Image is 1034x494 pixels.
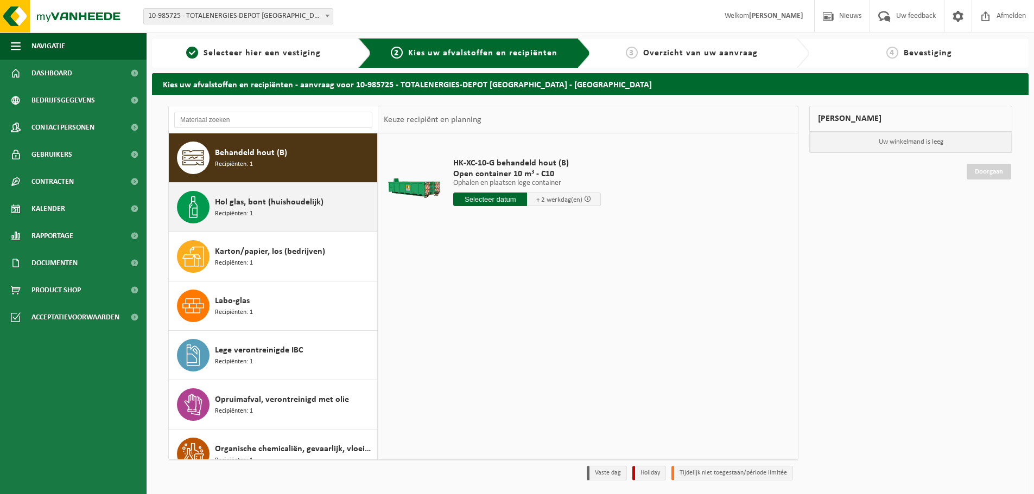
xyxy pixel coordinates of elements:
span: Documenten [31,249,78,277]
span: Recipiënten: 1 [215,159,253,170]
a: 1Selecteer hier een vestiging [157,47,350,60]
span: Product Shop [31,277,81,304]
span: Overzicht van uw aanvraag [643,49,758,57]
span: Recipiënten: 1 [215,406,253,416]
span: Behandeld hout (B) [215,146,287,159]
span: Lege verontreinigde IBC [215,344,303,357]
span: 2 [391,47,403,59]
span: Open container 10 m³ - C10 [453,169,601,179]
div: Keuze recipiënt en planning [378,106,487,133]
span: Recipiënten: 1 [215,357,253,367]
span: Recipiënten: 1 [215,455,253,466]
span: Acceptatievoorwaarden [31,304,119,331]
span: Opruimafval, verontreinigd met olie [215,393,349,406]
a: Doorgaan [967,164,1011,179]
span: Bevestiging [904,49,952,57]
span: 3 [626,47,638,59]
span: Contracten [31,168,74,195]
input: Materiaal zoeken [174,112,372,128]
span: Karton/papier, los (bedrijven) [215,245,325,258]
span: Labo-glas [215,294,250,307]
span: Bedrijfsgegevens [31,87,95,114]
span: Rapportage [31,222,73,249]
div: [PERSON_NAME] [809,106,1012,132]
input: Selecteer datum [453,193,527,206]
h2: Kies uw afvalstoffen en recipiënten - aanvraag voor 10-985725 - TOTALENERGIES-DEPOT [GEOGRAPHIC_D... [152,73,1029,94]
span: 1 [186,47,198,59]
span: Organische chemicaliën, gevaarlijk, vloeibaar in IBC [215,442,375,455]
button: Opruimafval, verontreinigd met olie Recipiënten: 1 [169,380,378,429]
li: Vaste dag [587,466,627,480]
button: Karton/papier, los (bedrijven) Recipiënten: 1 [169,232,378,281]
span: 10-985725 - TOTALENERGIES-DEPOT ANTWERPEN - ANTWERPEN [144,9,333,24]
span: Selecteer hier een vestiging [204,49,321,57]
span: 10-985725 - TOTALENERGIES-DEPOT ANTWERPEN - ANTWERPEN [143,8,333,24]
span: Contactpersonen [31,114,94,141]
span: Recipiënten: 1 [215,209,253,219]
p: Ophalen en plaatsen lege container [453,179,601,187]
button: Behandeld hout (B) Recipiënten: 1 [169,133,378,183]
span: 4 [886,47,898,59]
span: Kalender [31,195,65,222]
span: Kies uw afvalstoffen en recipiënten [408,49,557,57]
strong: [PERSON_NAME] [749,12,803,20]
li: Holiday [632,466,666,480]
span: Recipiënten: 1 [215,258,253,268]
span: Hol glas, bont (huishoudelijk) [215,196,323,209]
button: Labo-glas Recipiënten: 1 [169,281,378,331]
span: + 2 werkdag(en) [536,196,582,203]
li: Tijdelijk niet toegestaan/période limitée [671,466,793,480]
span: Gebruikers [31,141,72,168]
span: HK-XC-10-G behandeld hout (B) [453,158,601,169]
p: Uw winkelmand is leeg [810,132,1012,152]
span: Recipiënten: 1 [215,307,253,318]
span: Navigatie [31,33,65,60]
button: Organische chemicaliën, gevaarlijk, vloeibaar in IBC Recipiënten: 1 [169,429,378,479]
button: Lege verontreinigde IBC Recipiënten: 1 [169,331,378,380]
span: Dashboard [31,60,72,87]
button: Hol glas, bont (huishoudelijk) Recipiënten: 1 [169,183,378,232]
